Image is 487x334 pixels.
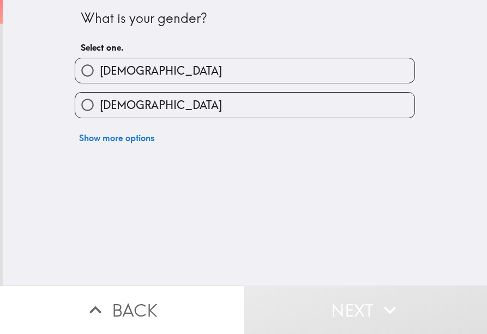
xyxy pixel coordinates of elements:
[100,63,222,78] span: [DEMOGRAPHIC_DATA]
[75,58,414,83] button: [DEMOGRAPHIC_DATA]
[81,41,409,53] h6: Select one.
[75,127,159,149] button: Show more options
[100,98,222,113] span: [DEMOGRAPHIC_DATA]
[81,9,409,28] div: What is your gender?
[75,93,414,117] button: [DEMOGRAPHIC_DATA]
